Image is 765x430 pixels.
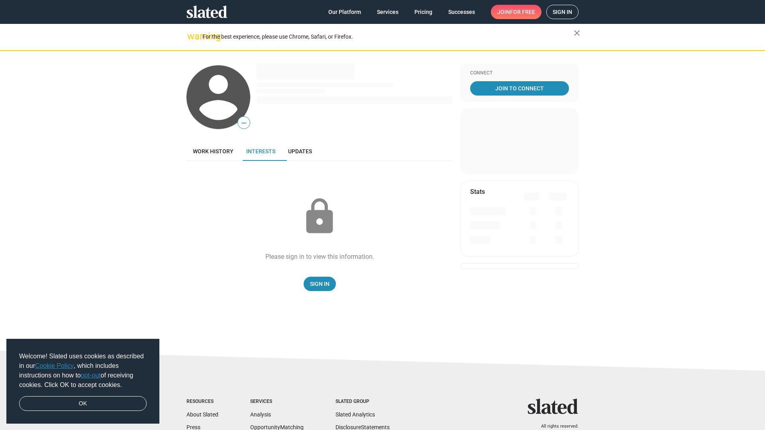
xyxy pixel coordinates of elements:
div: Resources [186,399,218,405]
mat-icon: close [572,28,582,38]
mat-icon: warning [187,31,197,41]
span: Welcome! Slated uses cookies as described in our , which includes instructions on how to of recei... [19,352,147,390]
span: Work history [193,148,233,154]
span: Our Platform [328,5,361,19]
span: Services [377,5,398,19]
mat-icon: lock [300,197,339,236]
a: Services [371,5,405,19]
div: Connect [470,70,569,76]
a: Sign In [304,277,336,291]
a: Slated Analytics [335,411,375,418]
a: Analysis [250,411,271,418]
div: Slated Group [335,399,390,405]
a: Pricing [408,5,439,19]
span: for free [510,5,535,19]
div: Services [250,399,304,405]
span: Sign in [553,5,572,19]
span: — [238,118,250,128]
span: Sign In [310,277,330,291]
a: Successes [442,5,481,19]
span: Successes [448,5,475,19]
a: Updates [282,142,318,161]
mat-card-title: Stats [470,188,485,196]
a: dismiss cookie message [19,396,147,411]
a: About Slated [186,411,218,418]
a: Join To Connect [470,81,569,96]
span: Updates [288,148,312,154]
span: Pricing [414,5,432,19]
a: Sign in [546,5,579,19]
a: Our Platform [322,5,367,19]
span: Join To Connect [472,81,567,96]
a: Cookie Policy [35,362,74,369]
span: Interests [246,148,275,154]
a: Work history [186,142,240,161]
span: Join [497,5,535,19]
a: opt-out [81,372,101,379]
div: For the best experience, please use Chrome, Safari, or Firefox. [202,31,574,42]
a: Interests [240,142,282,161]
div: cookieconsent [6,339,159,424]
div: Please sign in to view this information. [265,252,374,261]
a: Joinfor free [491,5,541,19]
